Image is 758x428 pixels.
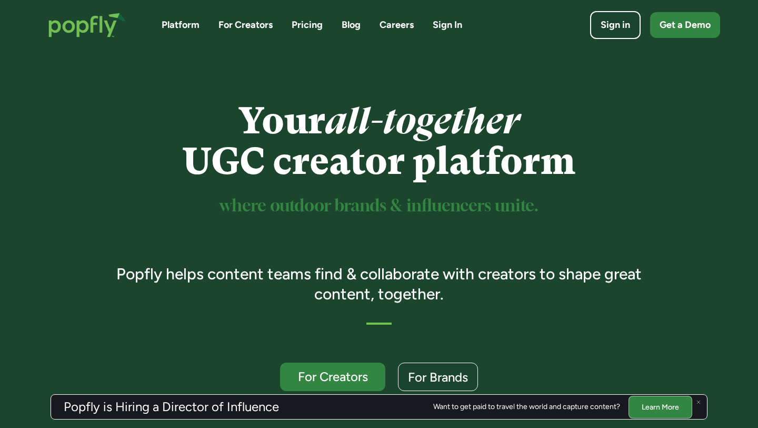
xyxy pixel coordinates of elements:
h1: Your UGC creator platform [102,101,657,182]
a: Platform [162,18,200,32]
a: Blog [342,18,361,32]
a: For Brands [398,363,478,391]
a: For Creators [218,18,273,32]
a: Learn More [629,395,692,418]
em: all-together [325,100,520,142]
sup: where outdoor brands & influencers unite. [220,198,538,215]
a: Get a Demo [650,12,720,38]
div: For Creators [290,370,376,383]
a: Sign in [590,11,641,39]
a: Sign In [433,18,462,32]
h3: Popfly is Hiring a Director of Influence [64,401,279,413]
div: Get a Demo [660,18,711,32]
a: home [38,2,136,48]
div: Want to get paid to travel the world and capture content? [433,403,620,411]
div: For Brands [408,371,468,384]
a: Pricing [292,18,323,32]
a: Careers [380,18,414,32]
h3: Popfly helps content teams find & collaborate with creators to shape great content, together. [102,264,657,304]
a: For Creators [280,363,385,391]
div: Sign in [601,18,630,32]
